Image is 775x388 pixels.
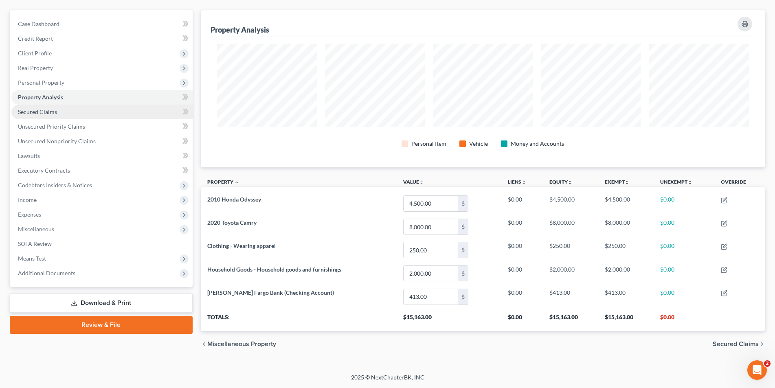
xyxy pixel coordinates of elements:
th: $0.00 [501,308,543,331]
a: Case Dashboard [11,17,193,31]
div: Property Analysis [211,25,269,35]
a: Unexemptunfold_more [660,179,692,185]
a: Valueunfold_more [403,179,424,185]
span: Personal Property [18,79,64,86]
button: Secured Claims chevron_right [713,341,765,347]
button: chevron_left Miscellaneous Property [201,341,276,347]
a: Download & Print [10,294,193,313]
th: $15,163.00 [397,308,501,331]
a: Liensunfold_more [508,179,526,185]
a: Executory Contracts [11,163,193,178]
td: $8,000.00 [598,215,654,239]
span: Expenses [18,211,41,218]
span: Case Dashboard [18,20,59,27]
div: $ [458,242,468,258]
td: $250.00 [543,239,598,262]
span: Credit Report [18,35,53,42]
span: Client Profile [18,50,52,57]
span: Means Test [18,255,46,262]
td: $0.00 [501,262,543,285]
td: $2,000.00 [543,262,598,285]
a: Exemptunfold_more [605,179,630,185]
th: $0.00 [654,308,714,331]
span: 2 [764,360,771,367]
div: Personal Item [411,140,446,148]
span: Unsecured Nonpriority Claims [18,138,96,145]
span: [PERSON_NAME] Fargo Bank (Checking Account) [207,289,334,296]
div: $ [458,266,468,281]
span: Unsecured Priority Claims [18,123,85,130]
span: Income [18,196,37,203]
a: Credit Report [11,31,193,46]
span: Lawsuits [18,152,40,159]
span: Secured Claims [713,341,759,347]
a: SOFA Review [11,237,193,251]
td: $8,000.00 [543,215,598,239]
a: Unsecured Nonpriority Claims [11,134,193,149]
td: $0.00 [501,192,543,215]
span: Executory Contracts [18,167,70,174]
td: $0.00 [501,239,543,262]
td: $250.00 [598,239,654,262]
span: Real Property [18,64,53,71]
i: expand_less [234,180,239,185]
span: Property Analysis [18,94,63,101]
i: chevron_left [201,341,207,347]
td: $413.00 [543,285,598,308]
input: 0.00 [404,289,458,305]
span: Miscellaneous Property [207,341,276,347]
td: $0.00 [654,285,714,308]
iframe: Intercom live chat [747,360,767,380]
td: $0.00 [501,285,543,308]
div: $ [458,289,468,305]
div: $ [458,196,468,211]
a: Review & File [10,316,193,334]
div: Money and Accounts [511,140,564,148]
div: 2025 © NextChapterBK, INC [156,373,620,388]
i: unfold_more [687,180,692,185]
a: Property Analysis [11,90,193,105]
th: Override [714,174,765,192]
span: 2020 Toyota Camry [207,219,257,226]
i: chevron_right [759,341,765,347]
i: unfold_more [568,180,573,185]
td: $2,000.00 [598,262,654,285]
input: 0.00 [404,196,458,211]
span: Clothing - Wearing apparel [207,242,276,249]
span: Secured Claims [18,108,57,115]
span: Codebtors Insiders & Notices [18,182,92,189]
td: $4,500.00 [543,192,598,215]
div: $ [458,219,468,235]
td: $0.00 [654,215,714,239]
a: Equityunfold_more [549,179,573,185]
span: Miscellaneous [18,226,54,232]
a: Unsecured Priority Claims [11,119,193,134]
input: 0.00 [404,219,458,235]
a: Lawsuits [11,149,193,163]
i: unfold_more [625,180,630,185]
td: $0.00 [654,239,714,262]
th: $15,163.00 [543,308,598,331]
td: $4,500.00 [598,192,654,215]
span: Household Goods - Household goods and furnishings [207,266,341,273]
i: unfold_more [521,180,526,185]
span: 2010 Honda Odyssey [207,196,261,203]
th: Totals: [201,308,397,331]
th: $15,163.00 [598,308,654,331]
span: Additional Documents [18,270,75,276]
td: $413.00 [598,285,654,308]
a: Property expand_less [207,179,239,185]
div: Vehicle [469,140,488,148]
td: $0.00 [654,192,714,215]
input: 0.00 [404,266,458,281]
td: $0.00 [501,215,543,239]
span: SOFA Review [18,240,52,247]
input: 0.00 [404,242,458,258]
i: unfold_more [419,180,424,185]
td: $0.00 [654,262,714,285]
a: Secured Claims [11,105,193,119]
